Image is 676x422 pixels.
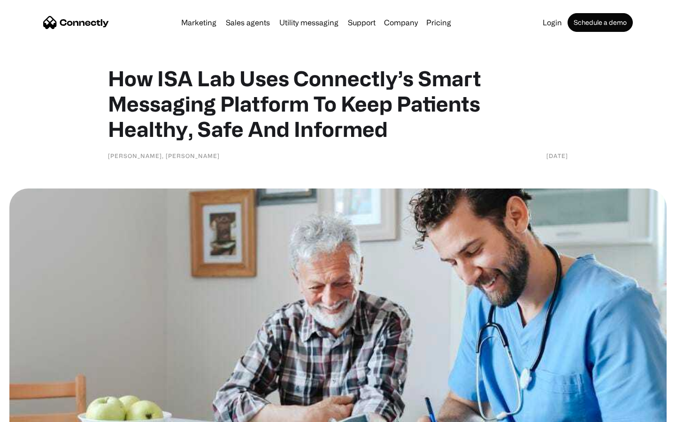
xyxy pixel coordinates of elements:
[177,19,220,26] a: Marketing
[568,13,633,32] a: Schedule a demo
[108,151,220,160] div: [PERSON_NAME], [PERSON_NAME]
[108,66,568,142] h1: How ISA Lab Uses Connectly’s Smart Messaging Platform To Keep Patients Healthy, Safe And Informed
[276,19,342,26] a: Utility messaging
[384,16,418,29] div: Company
[422,19,455,26] a: Pricing
[539,19,566,26] a: Login
[546,151,568,160] div: [DATE]
[381,16,421,29] div: Company
[43,15,109,30] a: home
[19,406,56,419] ul: Language list
[344,19,379,26] a: Support
[222,19,274,26] a: Sales agents
[9,406,56,419] aside: Language selected: English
